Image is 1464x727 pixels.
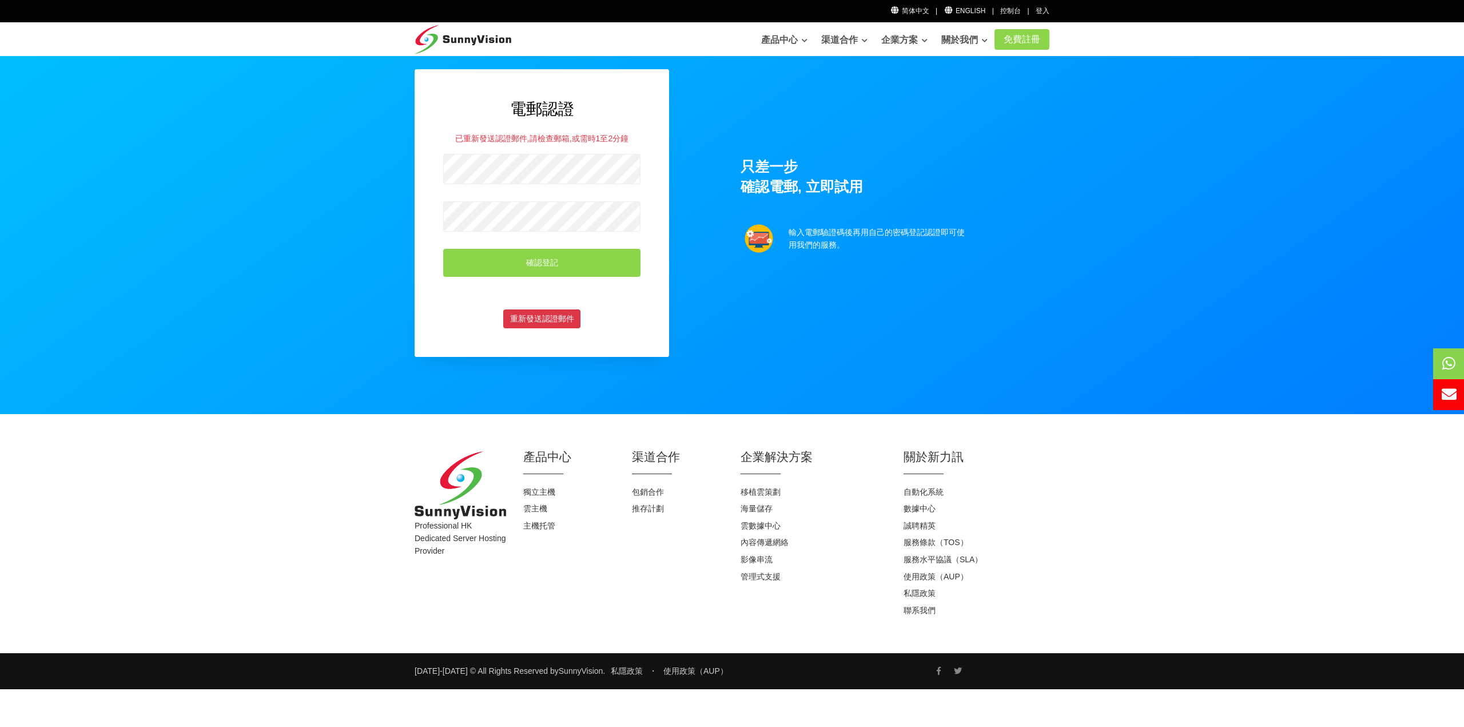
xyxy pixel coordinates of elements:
[904,606,936,615] a: 聯系我們
[936,6,937,17] li: |
[523,448,615,465] h2: 產品中心
[904,487,944,496] a: 自動化系統
[904,589,936,598] a: 私隱政策
[663,666,728,676] a: 使用政策（AUP）
[741,157,1049,197] h1: 只差一步 確認電郵, 立即試用
[741,448,886,465] h2: 企業解決方案
[941,29,988,51] a: 關於我們
[1000,7,1021,15] a: 控制台
[406,451,515,619] div: Professional HK Dedicated Server Hosting Provider
[761,29,807,51] a: 產品中心
[904,555,982,564] a: 服務水平協議（SLA）
[904,448,1049,465] h2: 關於新力訊
[904,521,936,530] a: 誠聘精英
[741,572,781,581] a: 管理式支援
[890,7,929,15] a: 简体中文
[904,572,968,581] a: 使用政策（AUP）
[741,521,781,530] a: 雲數據中心
[992,6,994,17] li: |
[944,7,985,15] a: English
[821,29,868,51] a: 渠道合作
[745,224,773,253] img: support.png
[1028,6,1029,17] li: |
[789,226,968,252] p: 輸入電郵驗證碼後再用自己的密碼登記認證即可使用我們的服務。
[415,451,506,519] img: SunnyVision Limited
[443,132,640,145] div: 已重新發送認證郵件,請檢查郵箱,或需時1至2分鐘
[632,487,664,496] a: 包銷合作
[904,538,968,547] a: 服務條款（TOS）
[443,249,640,277] button: 確認登記
[881,29,928,51] a: 企業方案
[741,504,773,513] a: 海量儲存
[632,448,723,465] h2: 渠道合作
[741,487,781,496] a: 移植雲策劃
[559,666,603,676] a: SunnyVision
[443,98,640,120] h2: 電郵認證
[503,309,580,329] button: 重新發送認證郵件
[611,666,643,676] a: 私隱政策
[523,504,547,513] a: 雲主機
[649,666,657,676] span: ・
[523,487,555,496] a: 獨立主機
[632,504,664,513] a: 推存計劃
[994,29,1049,50] a: 免費註冊
[523,521,555,530] a: 主機托管
[741,555,773,564] a: 影像串流
[741,538,789,547] a: 內容傳遞網絡
[904,504,936,513] a: 數據中心
[415,665,605,677] small: [DATE]-[DATE] © All Rights Reserved by .
[1036,7,1049,15] a: 登入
